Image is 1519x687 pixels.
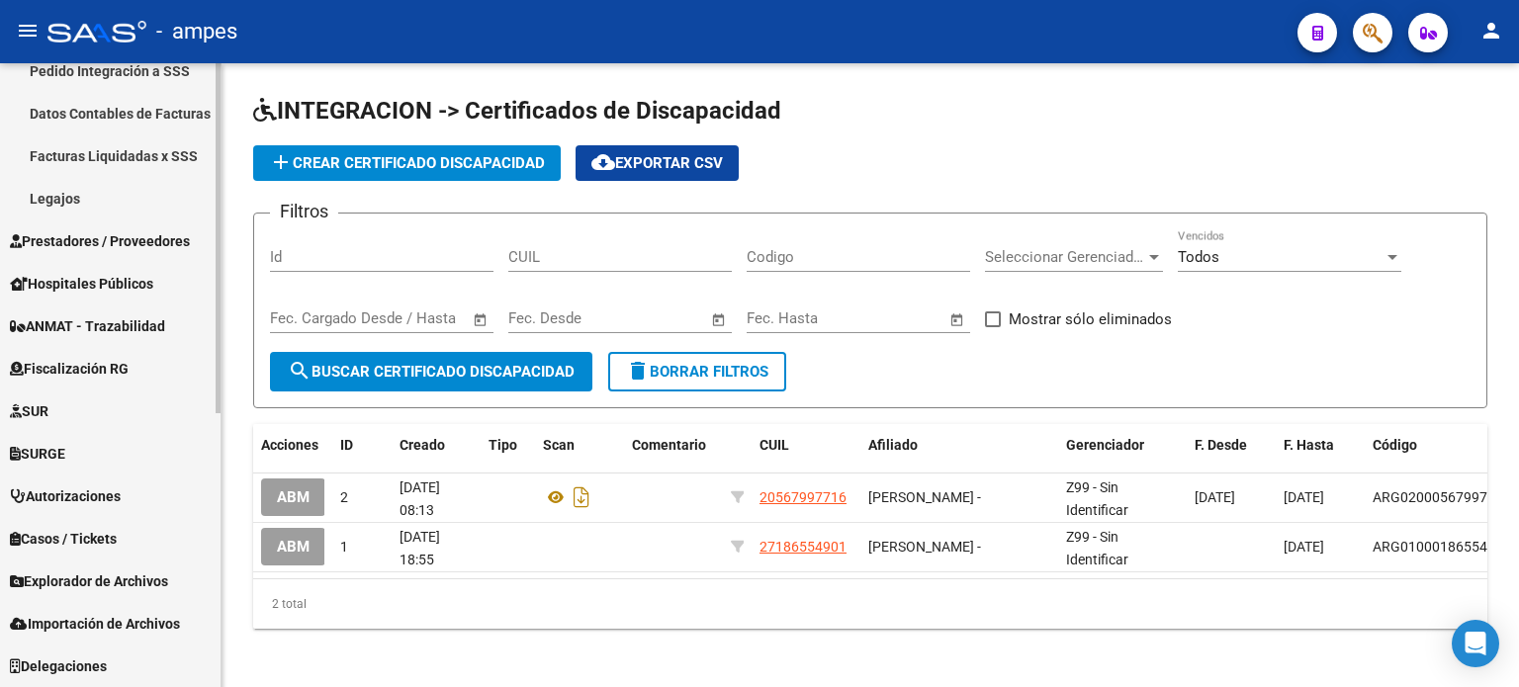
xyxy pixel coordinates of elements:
datatable-header-cell: CUIL [752,424,860,467]
span: Buscar Certificado Discapacidad [288,363,575,381]
button: Open calendar [470,308,492,331]
span: Importación de Archivos [10,613,180,635]
span: Casos / Tickets [10,528,117,550]
datatable-header-cell: F. Hasta [1276,424,1365,467]
datatable-header-cell: Acciones [253,424,332,467]
button: Buscar Certificado Discapacidad [270,352,592,391]
span: Código [1373,437,1417,453]
span: SURGE [10,443,65,465]
datatable-header-cell: ID [332,424,392,467]
span: Todos [1178,248,1219,266]
span: Seleccionar Gerenciador [985,248,1145,266]
span: INTEGRACION -> Certificados de Discapacidad [253,97,781,125]
input: Fecha fin [368,309,464,327]
input: Fecha inicio [747,309,827,327]
mat-icon: search [288,359,312,383]
div: 2 total [253,579,1487,629]
span: [PERSON_NAME] - [868,539,981,555]
mat-icon: menu [16,19,40,43]
span: Prestadores / Proveedores [10,230,190,252]
span: SUR [10,400,48,422]
span: Hospitales Públicos [10,273,153,295]
span: ABM [277,489,310,507]
span: 20567997716 [759,489,847,505]
span: Delegaciones [10,655,107,677]
datatable-header-cell: Afiliado [860,424,1058,467]
button: Open calendar [946,308,969,331]
span: F. Hasta [1284,437,1334,453]
span: 1 [340,539,348,555]
button: Open calendar [708,308,731,331]
span: Creado [400,437,445,453]
span: [DATE] 18:55 [400,529,440,567]
span: ID [340,437,353,453]
span: ABM [277,539,310,557]
span: Scan [543,437,575,453]
mat-icon: delete [626,359,650,383]
span: F. Desde [1195,437,1247,453]
span: Acciones [261,437,318,453]
button: Exportar CSV [576,145,739,181]
span: 27186554901 [759,539,847,555]
span: ANMAT - Trazabilidad [10,315,165,337]
i: Descargar documento [569,481,594,513]
span: [DATE] 08:13 [400,479,440,518]
span: Explorador de Archivos [10,570,168,592]
span: Autorizaciones [10,485,121,507]
div: Open Intercom Messenger [1452,620,1499,667]
mat-icon: add [269,150,293,174]
span: Afiliado [868,437,918,453]
span: Fiscalización RG [10,358,129,380]
input: Fecha inicio [508,309,588,327]
mat-icon: person [1479,19,1503,43]
datatable-header-cell: Creado [392,424,481,467]
span: Z99 - Sin Identificar [1066,529,1128,567]
datatable-header-cell: F. Desde [1187,424,1276,467]
h3: Filtros [270,198,338,225]
span: 2 [340,489,348,505]
span: [DATE] [1195,489,1235,505]
datatable-header-cell: Gerenciador [1058,424,1187,467]
datatable-header-cell: Scan [535,424,624,467]
button: Crear Certificado Discapacidad [253,145,561,181]
span: Exportar CSV [591,154,723,172]
button: ABM [261,478,325,515]
span: [DATE] [1284,539,1324,555]
span: [DATE] [1284,489,1324,505]
datatable-header-cell: Comentario [624,424,723,467]
span: [PERSON_NAME] - [868,489,981,505]
span: CUIL [759,437,789,453]
span: Tipo [489,437,517,453]
span: - ampes [156,10,237,53]
span: Mostrar sólo eliminados [1009,307,1172,331]
span: Z99 - Sin Identificar [1066,479,1128,518]
datatable-header-cell: Tipo [481,424,535,467]
input: Fecha fin [606,309,702,327]
input: Fecha inicio [270,309,350,327]
span: Crear Certificado Discapacidad [269,154,545,172]
span: Gerenciador [1066,437,1144,453]
span: Borrar Filtros [626,363,768,381]
span: Comentario [632,437,706,453]
mat-icon: cloud_download [591,150,615,174]
button: Borrar Filtros [608,352,786,391]
button: ABM [261,528,325,564]
input: Fecha fin [845,309,940,327]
